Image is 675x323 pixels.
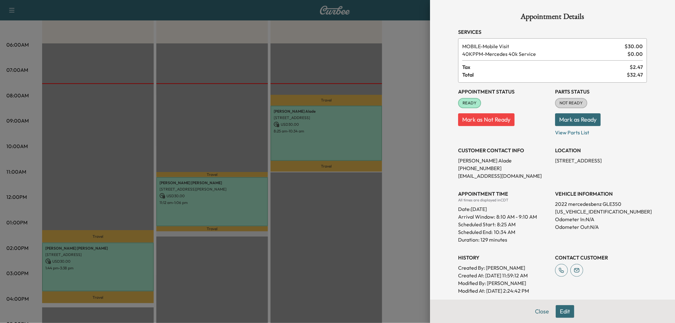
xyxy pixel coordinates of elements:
h3: CUSTOMER CONTACT INFO [458,146,550,154]
p: [PERSON_NAME] Alade [458,157,550,164]
p: Odometer In: N/A [555,215,647,223]
span: 8:10 AM - 9:10 AM [496,213,537,221]
span: NOT READY [556,100,587,106]
button: Edit [556,305,574,318]
p: 8:25 AM [497,221,516,228]
p: [US_VEHICLE_IDENTIFICATION_NUMBER] [555,208,647,215]
button: Mark as Not Ready [458,113,515,126]
h3: APPOINTMENT TIME [458,190,550,198]
p: 2022 mercedesbenz GLE350 [555,200,647,208]
h3: History [458,254,550,261]
span: $ 32.47 [627,71,643,79]
p: [EMAIL_ADDRESS][DOMAIN_NAME] [458,172,550,180]
p: 10:34 AM [494,228,515,236]
span: READY [459,100,480,106]
p: Scheduled Start: [458,221,496,228]
p: Modified By : [PERSON_NAME] [458,279,550,287]
div: All times are displayed in CDT [458,198,550,203]
div: Date: [DATE] [458,203,550,213]
h3: LOCATION [555,146,647,154]
span: Tax [462,63,630,71]
span: $ 2.47 [630,63,643,71]
p: [PHONE_NUMBER] [458,164,550,172]
p: Created At : [DATE] 11:59:12 AM [458,272,550,279]
h3: Appointment Status [458,88,550,95]
p: Odometer Out: N/A [555,223,647,231]
button: Mark as Ready [555,113,601,126]
p: View Parts List [555,126,647,136]
p: Scheduled End: [458,228,493,236]
button: Close [531,305,553,318]
span: Total [462,71,627,79]
h3: CONTACT CUSTOMER [555,254,647,261]
span: $ 30.00 [625,42,643,50]
h3: Parts Status [555,88,647,95]
p: Modified At : [DATE] 2:24:42 PM [458,287,550,295]
p: Created By : [PERSON_NAME] [458,264,550,272]
h3: VEHICLE INFORMATION [555,190,647,198]
h3: Services [458,28,647,36]
h1: Appointment Details [458,13,647,23]
span: Mercedes 40k Service [462,50,625,58]
p: Duration: 129 minutes [458,236,550,244]
p: Arrival Window: [458,213,550,221]
p: [STREET_ADDRESS] [555,157,647,164]
span: Mobile Visit [462,42,622,50]
span: $ 0.00 [627,50,643,58]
